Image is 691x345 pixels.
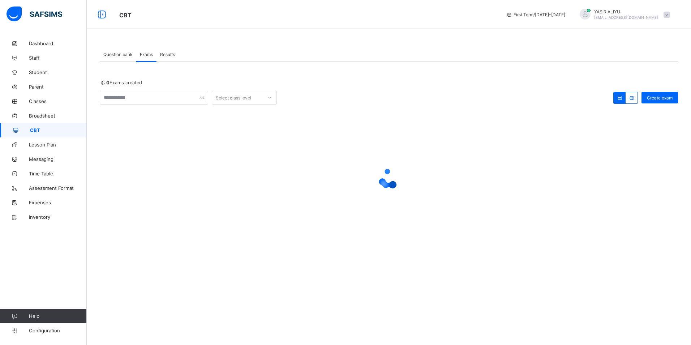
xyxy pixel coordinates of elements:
span: Lesson Plan [29,142,87,148]
div: YASIRALIYU [572,9,674,21]
span: session/term information [506,12,565,17]
span: Exams created [100,80,142,85]
img: safsims [7,7,62,22]
span: Dashboard [29,41,87,46]
span: Exams [140,52,153,57]
span: YASIR ALIYU [594,9,658,14]
span: Parent [29,84,87,90]
span: Results [160,52,175,57]
span: CBT [30,127,87,133]
span: Configuration [29,328,86,333]
span: Expenses [29,200,87,205]
span: Assessment Format [29,185,87,191]
b: 0 [106,80,110,85]
span: Staff [29,55,87,61]
span: Create exam [647,95,673,101]
span: [EMAIL_ADDRESS][DOMAIN_NAME] [594,15,658,20]
span: Student [29,69,87,75]
span: Inventory [29,214,87,220]
div: Select class level [216,91,251,105]
span: Question bank [103,52,133,57]
span: Time Table [29,171,87,176]
span: CBT [119,12,132,19]
span: Classes [29,98,87,104]
span: Help [29,313,86,319]
span: Messaging [29,156,87,162]
span: Broadsheet [29,113,87,119]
